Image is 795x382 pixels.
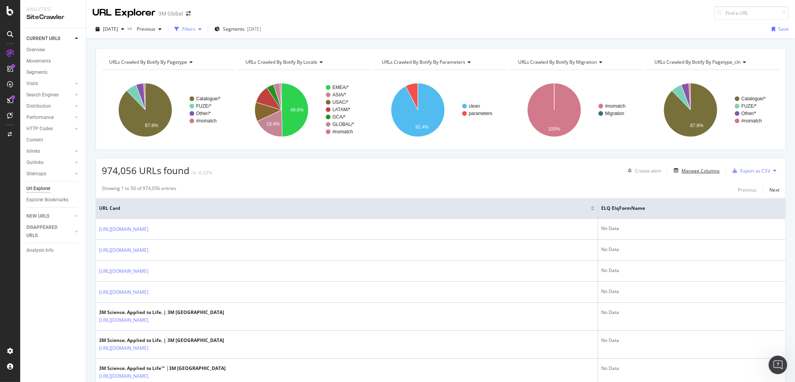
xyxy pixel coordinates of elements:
text: USAC/* [332,99,349,105]
div: Explorer Bookmarks [26,196,68,204]
button: Previous [738,185,757,194]
a: Movements [26,57,80,65]
a: HTTP Codes [26,125,73,133]
div: No Data [601,365,782,372]
div: 3M Global [158,10,183,17]
div: Url Explorer [26,185,50,193]
div: HTTP Codes [26,125,53,133]
div: Search Engines [26,91,59,99]
div: Next [769,187,779,193]
text: Other/* [741,111,756,116]
div: NEW URLS [26,212,49,220]
span: ELQ elqFormName [601,205,771,212]
a: Content [26,136,80,144]
text: 18.4% [266,121,280,127]
a: [URL][DOMAIN_NAME] [99,246,148,254]
div: Outlinks [26,159,43,167]
text: 92.4% [416,124,429,130]
svg: A chart. [511,76,643,144]
text: 87.8% [690,123,703,129]
div: 3M Science. Applied to Life. | 3M [GEOGRAPHIC_DATA] [99,337,224,344]
a: Search Engines [26,91,73,99]
div: 3M Science. Applied to Life. | 3M [GEOGRAPHIC_DATA] [99,309,224,316]
span: URLs Crawled By Botify By pagetype_cln [654,59,741,65]
div: [DATE] [247,26,261,32]
span: 2025 Sep. 28th [103,26,118,32]
span: URLs Crawled By Botify By migration [518,59,597,65]
div: URL Explorer [92,6,155,19]
div: Save [778,26,789,32]
h4: URLs Crawled By Botify By pagetype [108,56,227,68]
a: [URL][DOMAIN_NAME] [99,344,148,352]
a: [URL][DOMAIN_NAME] [99,267,148,275]
div: Segments [26,68,47,77]
div: No Data [601,267,782,274]
a: NEW URLS [26,212,73,220]
a: [URL][DOMAIN_NAME] [99,288,148,296]
div: Content [26,136,43,144]
button: Export as CSV [729,164,770,177]
div: 3M Science. Applied to Life™ │3M [GEOGRAPHIC_DATA] [99,365,226,372]
img: Equal [193,172,196,174]
a: Overview [26,46,80,54]
span: URLs Crawled By Botify By parameters [382,59,465,65]
div: No Data [601,225,782,232]
text: GLOBAL/* [332,122,354,127]
svg: A chart. [647,76,779,144]
div: Filters [182,26,195,32]
text: FUZE/* [196,103,212,109]
div: No Data [601,288,782,295]
svg: A chart. [238,76,371,144]
div: Create alert [635,167,661,174]
h4: URLs Crawled By Botify By locale [244,56,364,68]
a: DISAPPEARED URLS [26,223,73,240]
svg: A chart. [374,76,507,144]
div: Overview [26,46,45,54]
text: #nomatch [332,129,353,134]
text: FUZE/* [741,103,757,109]
div: Sitemaps [26,170,46,178]
text: clean [469,103,480,109]
text: Catalogue/* [196,96,221,101]
div: Distribution [26,102,51,110]
div: Export as CSV [740,167,770,174]
div: Movements [26,57,51,65]
button: [DATE] [92,23,127,35]
div: No Data [601,337,782,344]
text: 49.6% [291,107,304,113]
a: CURRENT URLS [26,35,73,43]
iframe: Intercom live chat [769,356,787,374]
div: Inlinks [26,147,40,155]
input: Find a URL [714,6,789,20]
a: [URL][DOMAIN_NAME] [99,316,148,324]
span: URL Card [99,205,589,212]
span: vs [127,25,134,31]
div: A chart. [102,76,234,144]
text: 87.8% [145,123,158,129]
a: Url Explorer [26,185,80,193]
button: Create alert [625,164,661,177]
text: #nomatch [196,118,217,124]
div: Performance [26,113,54,122]
a: Explorer Bookmarks [26,196,80,204]
button: Save [769,23,789,35]
div: arrow-right-arrow-left [186,11,191,16]
text: LATAM/* [332,107,351,112]
button: Segments[DATE] [211,23,264,35]
text: parameters [469,111,492,116]
text: EMEA/* [332,85,349,90]
div: Analysis Info [26,246,54,255]
span: URLs Crawled By Botify By pagetype [109,59,187,65]
text: ASIA/* [332,92,346,98]
div: SiteCrawler [26,13,80,22]
a: Distribution [26,102,73,110]
text: GCA/* [332,114,346,120]
div: No Data [601,309,782,316]
button: Filters [171,23,205,35]
text: 100% [548,126,560,132]
span: URLs Crawled By Botify By locale [245,59,317,65]
div: -0.22% [197,169,212,176]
